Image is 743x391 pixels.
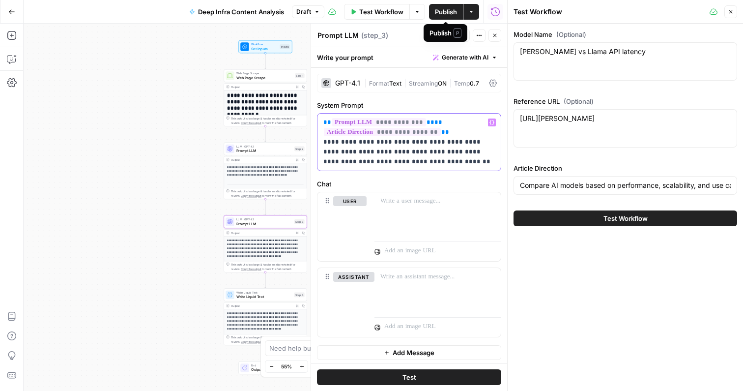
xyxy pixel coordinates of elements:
[231,116,305,124] div: This output is too large & has been abbreviated for review. to view the full content.
[409,80,438,87] span: Streaming
[442,53,488,62] span: Generate with AI
[224,361,307,374] div: EndOutput
[402,372,416,382] span: Test
[438,80,447,87] span: ON
[236,71,293,76] span: Web Page Scrape
[333,196,367,206] button: user
[251,42,278,47] span: Workflow
[198,7,284,17] span: Deep Infra Content Analysis
[317,369,501,385] button: Test
[447,78,454,88] span: |
[231,231,292,235] div: Output
[264,272,266,288] g: Edge from step_3 to step_4
[514,163,737,173] label: Article Direction
[335,80,360,87] div: GPT-4.1
[369,80,389,87] span: Format
[317,100,501,110] label: System Prompt
[429,4,463,20] button: Publish
[296,7,311,16] span: Draft
[564,96,594,106] span: (Optional)
[251,367,287,372] span: Output
[251,363,287,368] span: End
[294,219,305,224] div: Step 3
[231,189,305,198] div: This output is too large & has been abbreviated for review. to view the full content.
[393,348,434,358] span: Add Message
[311,47,507,67] div: Write your prompt
[361,30,388,40] span: ( step_3 )
[317,192,367,261] div: user
[280,44,289,49] div: Inputs
[520,47,731,57] textarea: [PERSON_NAME] vs Llama API latency
[317,268,367,337] div: assistant
[401,78,409,88] span: |
[241,340,261,344] span: Copy the output
[429,28,461,38] div: Publish
[236,75,293,80] span: Web Page Scrape
[241,267,261,271] span: Copy the output
[556,30,586,39] span: (Optional)
[454,28,461,38] span: P
[231,158,292,162] div: Output
[520,114,731,123] textarea: [URL][PERSON_NAME]
[281,362,292,370] span: 55%
[224,40,307,53] div: WorkflowSet InputsInputs
[231,303,292,308] div: Output
[364,78,369,88] span: |
[435,7,457,17] span: Publish
[264,126,266,142] g: Edge from step_1 to step_2
[389,80,401,87] span: Text
[241,194,261,198] span: Copy the output
[514,96,737,106] label: Reference URL
[231,262,305,271] div: This output is too large & has been abbreviated for review. to view the full content.
[294,293,304,298] div: Step 4
[317,345,501,360] button: Add Message
[183,4,290,20] button: Deep Infra Content Analysis
[317,179,501,189] label: Chat
[236,290,292,295] span: Write Liquid Text
[236,217,292,222] span: LLM · GPT-4.1
[359,7,403,17] span: Test Workflow
[292,5,324,18] button: Draft
[470,80,479,87] span: 0.7
[344,4,409,20] button: Test Workflow
[317,30,359,40] textarea: Prompt LLM
[236,221,292,226] span: Prompt LLM
[514,30,737,39] label: Model Name
[603,213,648,223] span: Test Workflow
[251,46,278,51] span: Set Inputs
[236,144,292,149] span: LLM · GPT-4.1
[264,53,266,69] g: Edge from start to step_1
[241,121,261,124] span: Copy the output
[514,211,737,226] button: Test Workflow
[236,294,292,300] span: Write Liquid Text
[294,147,305,151] div: Step 2
[454,80,470,87] span: Temp
[264,199,266,215] g: Edge from step_2 to step_3
[429,51,501,64] button: Generate with AI
[231,335,305,344] div: This output is too large & has been abbreviated for review. to view the full content.
[333,272,374,282] button: assistant
[231,85,292,89] div: Output
[295,73,305,78] div: Step 1
[236,148,292,153] span: Prompt LLM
